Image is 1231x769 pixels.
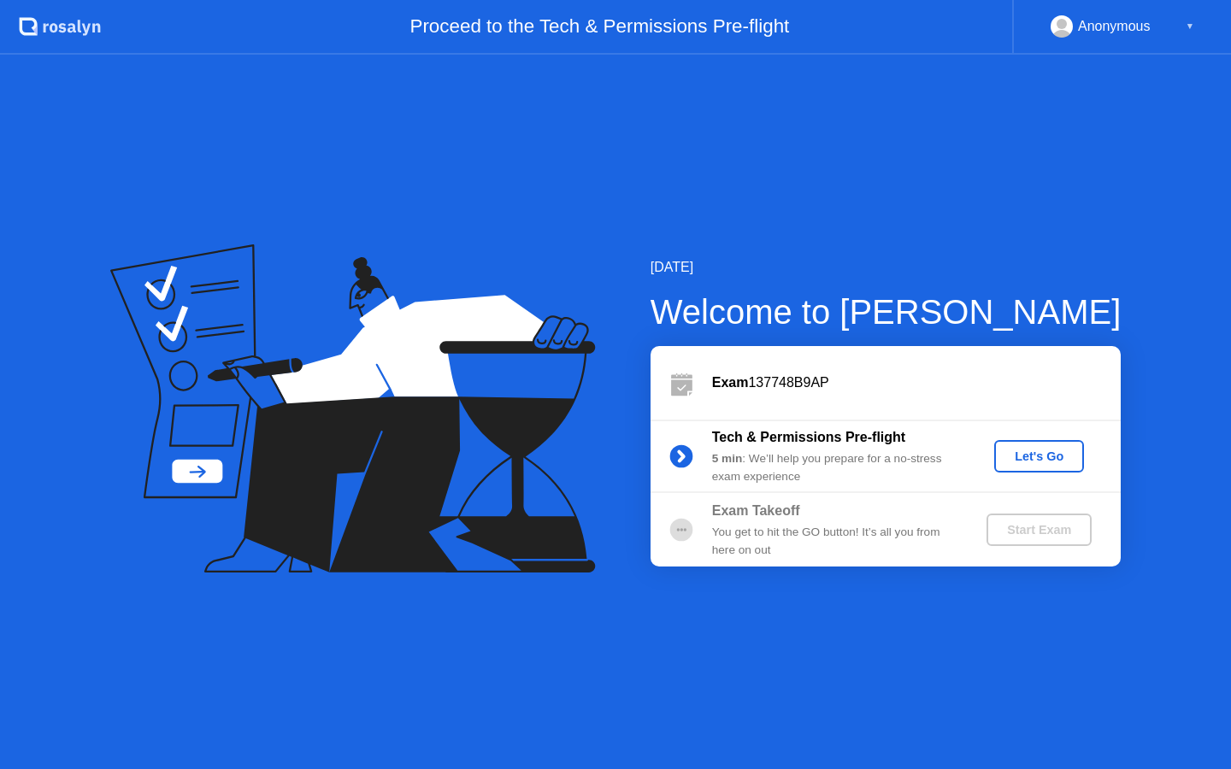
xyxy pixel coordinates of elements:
button: Let's Go [994,440,1084,473]
div: ▼ [1186,15,1194,38]
div: Start Exam [993,523,1085,537]
div: 137748B9AP [712,373,1121,393]
div: You get to hit the GO button! It’s all you from here on out [712,524,958,559]
b: Tech & Permissions Pre-flight [712,430,905,444]
b: 5 min [712,452,743,465]
b: Exam [712,375,749,390]
div: Welcome to [PERSON_NAME] [651,286,1122,338]
div: : We’ll help you prepare for a no-stress exam experience [712,450,958,485]
div: Let's Go [1001,449,1077,463]
div: [DATE] [651,257,1122,278]
b: Exam Takeoff [712,503,800,518]
div: Anonymous [1078,15,1151,38]
button: Start Exam [987,514,1092,546]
